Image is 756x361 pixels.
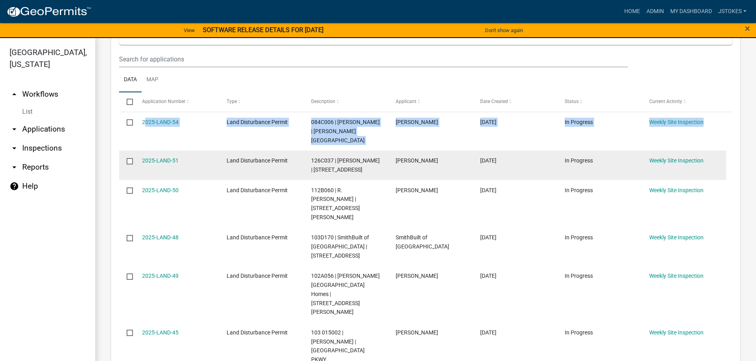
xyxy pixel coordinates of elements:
span: Terrie Moon [396,273,438,279]
i: arrow_drop_down [10,143,19,153]
span: Land Disturbance Permit [227,157,288,164]
a: Weekly Site Inspection [649,157,704,164]
i: arrow_drop_up [10,90,19,99]
a: My Dashboard [667,4,715,19]
a: 2025-LAND-54 [142,119,179,125]
strong: SOFTWARE RELEASE DETAILS FOR [DATE] [203,26,323,34]
datatable-header-cell: Select [119,92,134,111]
span: Land Disturbance Permit [227,273,288,279]
datatable-header-cell: Date Created [473,92,557,111]
span: 08/12/2025 [480,157,496,164]
span: In Progress [565,329,593,336]
span: Description [311,99,335,104]
span: Greg Tolan [396,329,438,336]
a: Home [621,4,643,19]
span: Robert G. Waddell [396,187,438,193]
a: jstokes [715,4,750,19]
span: 07/23/2025 [480,234,496,241]
span: × [745,23,750,34]
span: Marvin Roberts [396,119,438,125]
span: 084C006 | Marvin Roberts | DENNIS STATION RD [311,119,380,143]
span: Land Disturbance Permit [227,187,288,193]
a: Map [142,67,163,93]
span: Status [565,99,579,104]
span: Current Activity [649,99,682,104]
a: View [181,24,198,37]
span: Land Disturbance Permit [227,119,288,125]
a: 2025-LAND-48 [142,234,179,241]
datatable-header-cell: Status [557,92,642,111]
a: 2025-LAND-50 [142,187,179,193]
span: Date Created [480,99,508,104]
span: Land Disturbance Permit [227,329,288,336]
datatable-header-cell: Description [304,92,388,111]
span: In Progress [565,157,593,164]
span: 102A056 | Terrie Moon - Brown Haven Homes | 115 ELLMAN DR [311,273,380,315]
span: 07/28/2025 [480,187,496,193]
i: arrow_drop_down [10,162,19,172]
a: 2025-LAND-49 [142,273,179,279]
span: In Progress [565,187,593,193]
span: 103D170 | SmithBuilt of Lake Oconee | 264 LOCH WAY [311,234,369,259]
a: Admin [643,4,667,19]
span: In Progress [565,273,593,279]
datatable-header-cell: Current Activity [642,92,726,111]
a: Weekly Site Inspection [649,187,704,193]
a: Weekly Site Inspection [649,329,704,336]
span: In Progress [565,234,593,241]
datatable-header-cell: Type [219,92,303,111]
span: 07/10/2025 [480,329,496,336]
span: Land Disturbance Permit [227,234,288,241]
a: 2025-LAND-45 [142,329,179,336]
span: 126C037 | Marvin Roberts | 108 ROCKVILLE SPRINGS CT [311,157,380,173]
a: Weekly Site Inspection [649,273,704,279]
a: Weekly Site Inspection [649,234,704,241]
button: Don't show again [482,24,526,37]
datatable-header-cell: Applicant [388,92,473,111]
datatable-header-cell: Application Number [134,92,219,111]
span: Marvin Roberts [396,157,438,164]
span: Application Number [142,99,185,104]
a: 2025-LAND-51 [142,157,179,164]
input: Search for applications [119,51,628,67]
span: SmithBuilt of Lake Oconee [396,234,449,250]
a: Data [119,67,142,93]
span: 112B060 | R. Greg Waddell | 288 SINCLAIR RD [311,187,360,220]
span: 09/09/2025 [480,119,496,125]
span: 07/23/2025 [480,273,496,279]
button: Close [745,24,750,33]
i: arrow_drop_down [10,124,19,134]
span: Type [227,99,237,104]
span: Applicant [396,99,416,104]
a: Weekly Site Inspection [649,119,704,125]
span: In Progress [565,119,593,125]
i: help [10,181,19,191]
